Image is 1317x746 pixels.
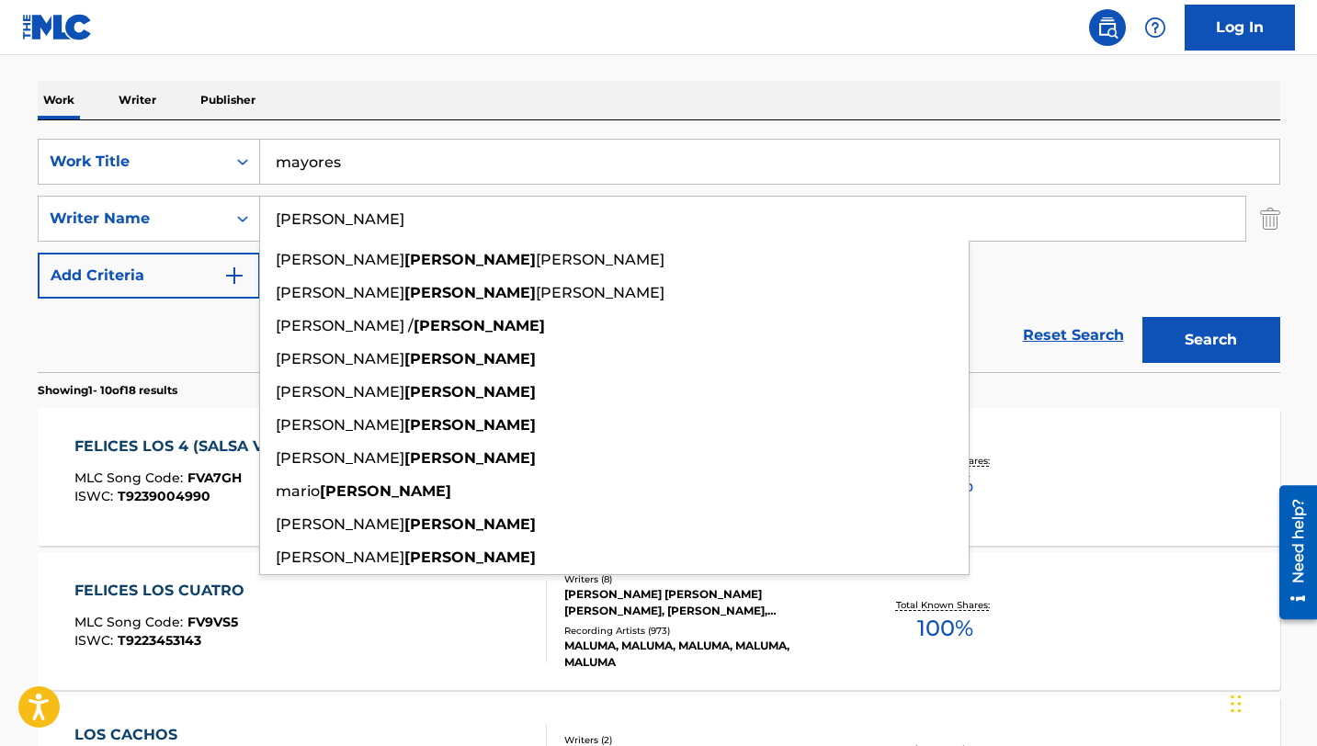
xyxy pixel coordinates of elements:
[404,251,536,268] strong: [PERSON_NAME]
[536,284,664,301] span: [PERSON_NAME]
[38,552,1280,690] a: FELICES LOS CUATROMLC Song Code:FV9VS5ISWC:T9223453143Writers (8)[PERSON_NAME] [PERSON_NAME] [PER...
[1096,17,1118,39] img: search
[404,284,536,301] strong: [PERSON_NAME]
[74,614,187,630] span: MLC Song Code :
[536,251,664,268] span: [PERSON_NAME]
[38,382,177,399] p: Showing 1 - 10 of 18 results
[276,317,414,334] span: [PERSON_NAME] /
[187,614,238,630] span: FV9VS5
[276,548,404,566] span: [PERSON_NAME]
[1089,9,1126,46] a: Public Search
[896,598,994,612] p: Total Known Shares:
[1137,9,1174,46] div: Help
[320,482,451,500] strong: [PERSON_NAME]
[74,469,187,486] span: MLC Song Code :
[276,416,404,434] span: [PERSON_NAME]
[38,139,1280,372] form: Search Form
[187,469,242,486] span: FVA7GH
[38,408,1280,546] a: FELICES LOS 4 (SALSA VERSION)MLC Song Code:FVA7GHISWC:T9239004990Writers (9)[PERSON_NAME] [PERSON...
[38,81,80,119] p: Work
[564,638,842,671] div: MALUMA, MALUMA, MALUMA, MALUMA, MALUMA
[404,416,536,434] strong: [PERSON_NAME]
[113,81,162,119] p: Writer
[1185,5,1295,51] a: Log In
[195,81,261,119] p: Publisher
[276,482,320,500] span: mario
[564,572,842,586] div: Writers ( 8 )
[276,284,404,301] span: [PERSON_NAME]
[404,383,536,401] strong: [PERSON_NAME]
[404,548,536,566] strong: [PERSON_NAME]
[1014,315,1133,356] a: Reset Search
[1260,196,1280,242] img: Delete Criterion
[404,515,536,533] strong: [PERSON_NAME]
[1225,658,1317,746] iframe: Chat Widget
[223,265,245,287] img: 9d2ae6d4665cec9f34b9.svg
[1142,317,1280,363] button: Search
[74,488,118,504] span: ISWC :
[74,724,239,746] div: LOS CACHOS
[276,350,404,367] span: [PERSON_NAME]
[38,253,260,299] button: Add Criteria
[404,449,536,467] strong: [PERSON_NAME]
[564,586,842,619] div: [PERSON_NAME] [PERSON_NAME] [PERSON_NAME], [PERSON_NAME], [PERSON_NAME], [PERSON_NAME] [PERSON_NA...
[1266,478,1317,626] iframe: Resource Center
[276,515,404,533] span: [PERSON_NAME]
[22,14,93,40] img: MLC Logo
[276,251,404,268] span: [PERSON_NAME]
[74,435,338,458] div: FELICES LOS 4 (SALSA VERSION)
[1144,17,1166,39] img: help
[74,580,254,602] div: FELICES LOS CUATRO
[118,488,210,504] span: T9239004990
[118,632,201,649] span: T9223453143
[1231,676,1242,731] div: Drag
[50,208,215,230] div: Writer Name
[74,632,118,649] span: ISWC :
[404,350,536,367] strong: [PERSON_NAME]
[564,624,842,638] div: Recording Artists ( 973 )
[917,612,973,645] span: 100 %
[414,317,545,334] strong: [PERSON_NAME]
[50,151,215,173] div: Work Title
[276,383,404,401] span: [PERSON_NAME]
[276,449,404,467] span: [PERSON_NAME]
